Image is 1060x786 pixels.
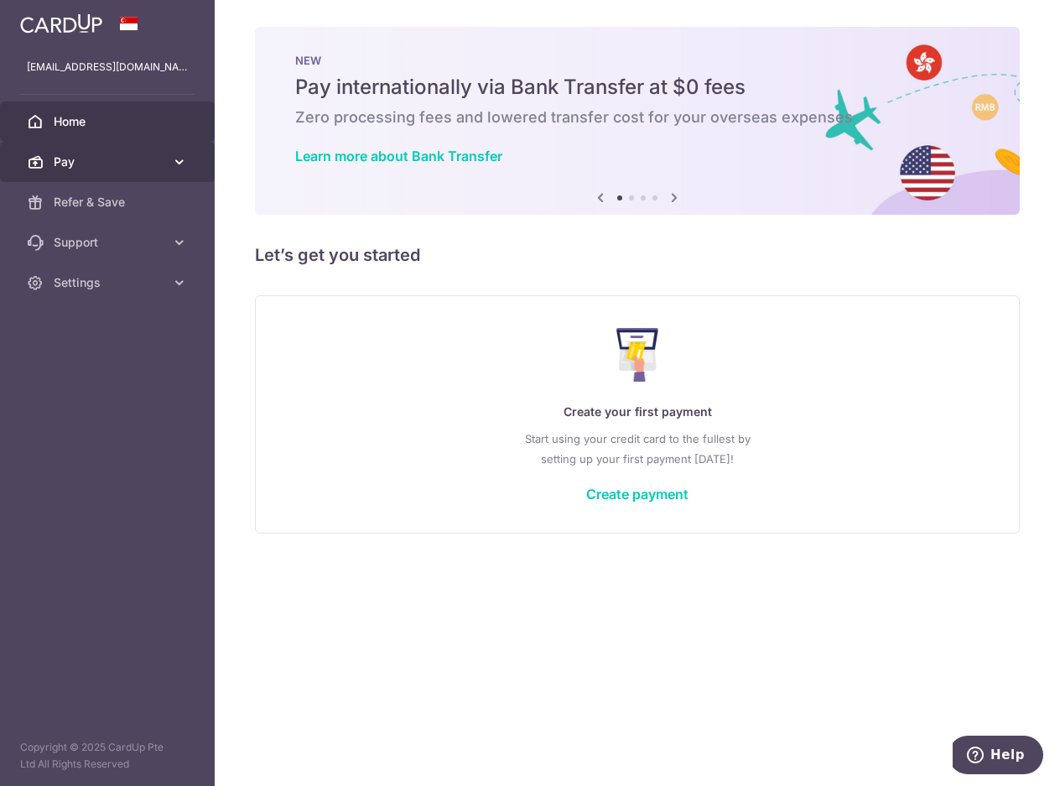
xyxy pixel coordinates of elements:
[289,429,985,469] p: Start using your credit card to the fullest by setting up your first payment [DATE]!
[54,154,164,170] span: Pay
[295,74,979,101] h5: Pay internationally via Bank Transfer at $0 fees
[54,113,164,130] span: Home
[54,274,164,291] span: Settings
[27,59,188,75] p: [EMAIL_ADDRESS][DOMAIN_NAME]
[255,27,1020,215] img: Bank transfer banner
[953,736,1043,778] iframe: Opens a widget where you can find more information
[20,13,102,34] img: CardUp
[289,402,985,422] p: Create your first payment
[54,194,164,211] span: Refer & Save
[616,328,659,382] img: Make Payment
[295,107,979,128] h6: Zero processing fees and lowered transfer cost for your overseas expenses
[255,242,1020,268] h5: Let’s get you started
[295,54,979,67] p: NEW
[586,486,688,502] a: Create payment
[295,148,502,164] a: Learn more about Bank Transfer
[54,234,164,251] span: Support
